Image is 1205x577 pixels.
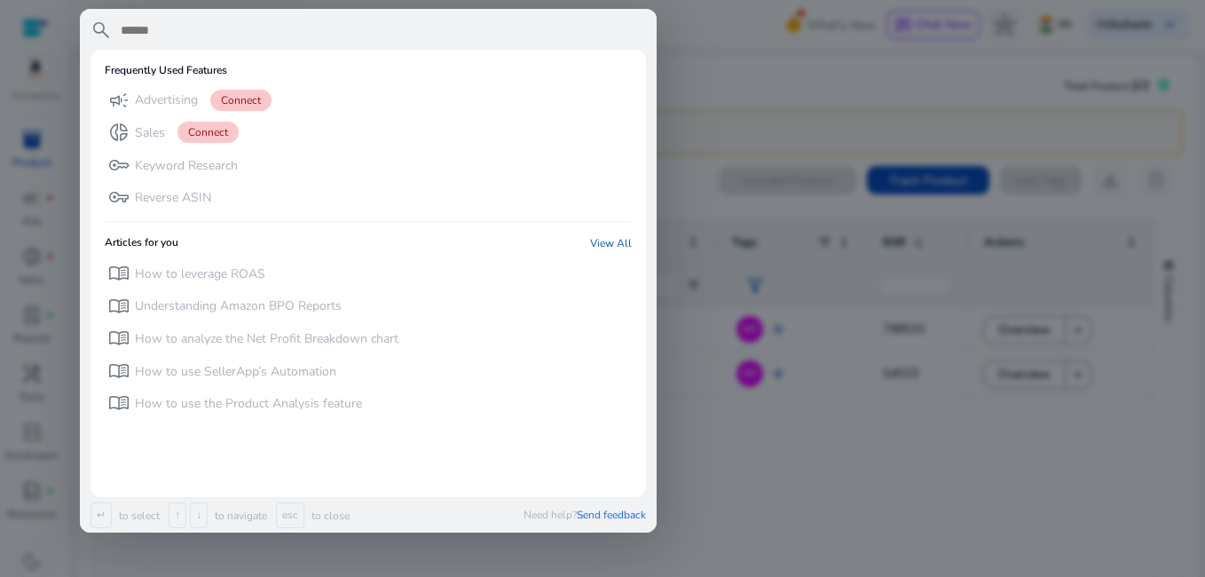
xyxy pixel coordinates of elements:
[91,502,112,528] span: ↵
[210,90,272,111] span: Connect
[211,509,267,523] p: to navigate
[590,236,632,250] a: View All
[105,64,227,76] h6: Frequently Used Features
[135,297,342,315] p: Understanding Amazon BPO Reports
[135,189,211,207] p: Reverse ASIN
[308,509,350,523] p: to close
[135,124,165,142] p: Sales
[115,509,160,523] p: to select
[108,328,130,349] span: menu_book
[135,330,398,348] p: How to analyze the Net Profit Breakdown chart
[108,296,130,317] span: menu_book
[91,20,112,41] span: search
[524,508,646,522] p: Need help?
[190,502,208,528] span: ↓
[108,392,130,414] span: menu_book
[105,236,178,250] h6: Articles for you
[169,502,186,528] span: ↑
[108,186,130,208] span: vpn_key
[177,122,239,143] span: Connect
[108,360,130,382] span: menu_book
[135,395,362,413] p: How to use the Product Analysis feature
[276,502,304,528] span: esc
[135,363,336,381] p: How to use SellerApp’s Automation
[135,157,238,175] p: Keyword Research
[577,508,646,522] span: Send feedback
[108,263,130,284] span: menu_book
[108,122,130,143] span: donut_small
[135,91,198,109] p: Advertising
[108,90,130,111] span: campaign
[108,154,130,176] span: key
[135,265,265,283] p: How to leverage ROAS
